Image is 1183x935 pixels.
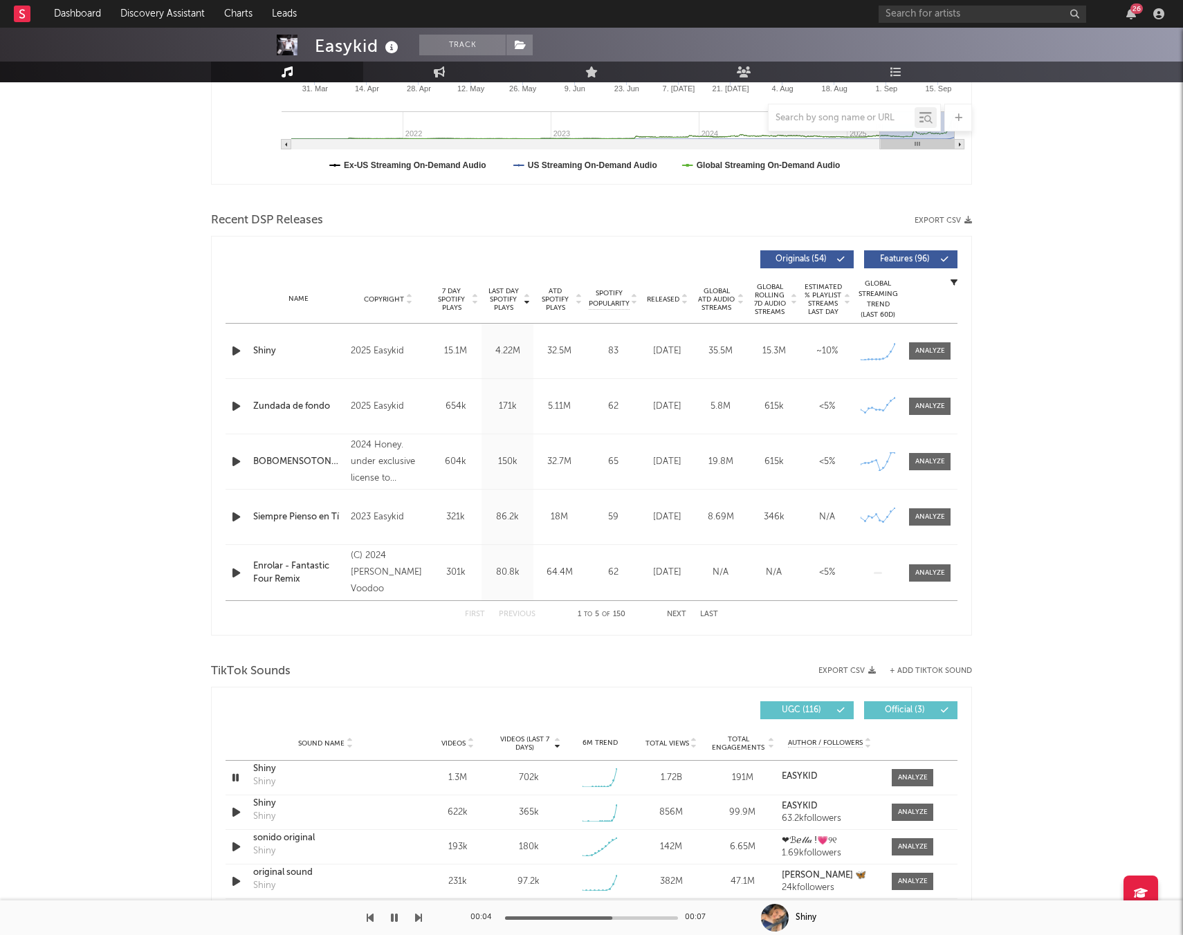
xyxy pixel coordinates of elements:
[433,510,478,524] div: 321k
[302,84,329,93] text: 31. Mar
[497,735,553,752] span: Videos (last 7 days)
[890,667,972,675] button: + Add TikTok Sound
[663,84,695,93] text: 7. [DATE]
[298,739,345,748] span: Sound Name
[864,701,957,719] button: Official(3)
[485,455,530,469] div: 150k
[804,344,850,358] div: ~ 10 %
[925,84,951,93] text: 15. Sep
[253,559,344,586] div: Enrolar - Fantastic Four Remix
[253,294,344,304] div: Name
[355,84,379,93] text: 14. Apr
[253,879,275,893] div: Shiny
[710,771,775,785] div: 191M
[804,455,850,469] div: <5%
[697,566,744,580] div: N/A
[639,875,704,889] div: 382M
[685,909,713,926] div: 00:07
[796,911,816,924] div: Shiny
[782,814,878,824] div: 63.2k followers
[253,797,398,811] a: Shiny
[537,287,574,312] span: ATD Spotify Plays
[485,287,522,312] span: Last Day Spotify Plays
[253,831,398,845] a: sonido original
[751,455,797,469] div: 615k
[644,455,690,469] div: [DATE]
[713,84,749,93] text: 21. [DATE]
[433,566,478,580] div: 301k
[602,611,610,618] span: of
[769,255,833,263] span: Originals ( 54 )
[864,250,957,268] button: Features(96)
[425,806,490,820] div: 622k
[425,840,490,854] div: 193k
[584,611,592,618] span: to
[211,212,323,229] span: Recent DSP Releases
[499,611,535,618] button: Previous
[470,909,498,926] div: 00:04
[751,400,797,414] div: 615k
[697,510,744,524] div: 8.69M
[433,344,478,358] div: 15.1M
[519,771,539,785] div: 702k
[519,840,539,854] div: 180k
[645,739,689,748] span: Total Views
[537,566,582,580] div: 64.4M
[425,875,490,889] div: 231k
[782,802,818,811] strong: EASYKID
[879,6,1086,23] input: Search for artists
[351,437,426,487] div: 2024 Honey. under exclusive license to Worldwide Records
[804,400,850,414] div: <5%
[769,113,915,124] input: Search by song name or URL
[253,455,344,469] div: BOBOMENSOTONTO
[644,400,690,414] div: [DATE]
[351,398,426,415] div: 2025 Easykid
[589,288,630,309] span: Spotify Popularity
[667,611,686,618] button: Next
[253,344,344,358] div: Shiny
[364,295,404,304] span: Copyright
[710,806,775,820] div: 99.9M
[517,875,540,889] div: 97.2k
[782,871,878,880] a: [PERSON_NAME] 🦋
[253,400,344,414] div: Zundada de fondo
[782,836,878,846] a: ❤︎ℬℯ𝓁𝓁𝒶 !💗୨୧
[433,287,470,312] span: 7 Day Spotify Plays
[589,400,637,414] div: 62
[782,871,866,880] strong: [PERSON_NAME] 🦋
[253,510,344,524] div: Siempre Pienso en Tí
[710,840,775,854] div: 6.65M
[915,216,972,225] button: Export CSV
[614,84,639,93] text: 23. Jun
[647,295,679,304] span: Released
[509,84,537,93] text: 26. May
[419,35,506,55] button: Track
[760,701,854,719] button: UGC(116)
[760,250,854,268] button: Originals(54)
[772,84,794,93] text: 4. Aug
[639,771,704,785] div: 1.72B
[528,160,657,170] text: US Streaming On-Demand Audio
[804,510,850,524] div: N/A
[804,566,850,580] div: <5%
[782,836,837,845] strong: ❤︎ℬℯ𝓁𝓁𝒶 !💗୨୧
[782,772,818,781] strong: EASYKID
[639,806,704,820] div: 856M
[751,566,797,580] div: N/A
[253,762,398,776] a: Shiny
[589,344,637,358] div: 83
[315,35,402,57] div: Easykid
[751,283,789,316] span: Global Rolling 7D Audio Streams
[351,509,426,526] div: 2023 Easykid
[710,735,767,752] span: Total Engagements
[537,510,582,524] div: 18M
[788,739,863,748] span: Author / Followers
[751,510,797,524] div: 346k
[697,287,735,312] span: Global ATD Audio Streams
[589,455,637,469] div: 65
[253,866,398,880] a: original sound
[563,607,639,623] div: 1 5 150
